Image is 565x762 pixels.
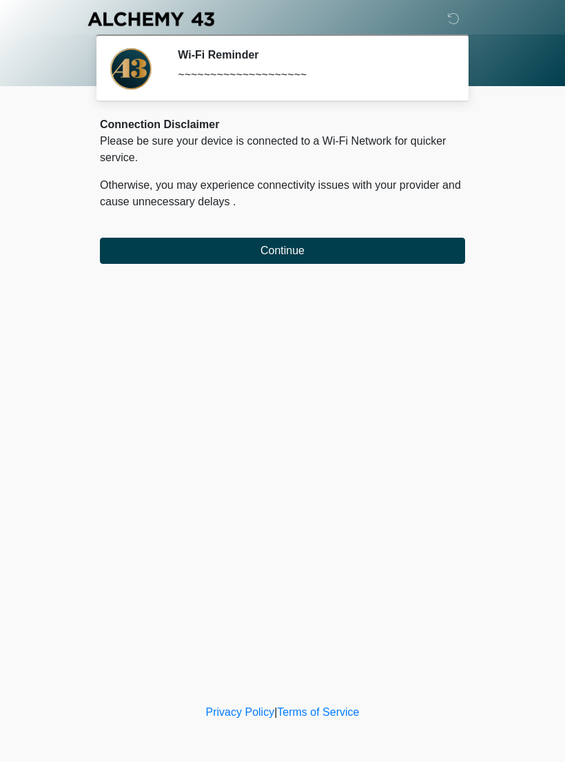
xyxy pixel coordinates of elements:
[86,10,216,28] img: Alchemy 43 Logo
[100,133,465,166] p: Please be sure your device is connected to a Wi-Fi Network for quicker service.
[100,116,465,133] div: Connection Disclaimer
[110,48,152,90] img: Agent Avatar
[277,706,359,718] a: Terms of Service
[274,706,277,718] a: |
[178,48,444,61] h2: Wi-Fi Reminder
[206,706,275,718] a: Privacy Policy
[178,67,444,83] div: ~~~~~~~~~~~~~~~~~~~~
[100,238,465,264] button: Continue
[100,177,465,210] p: Otherwise, you may experience connectivity issues with your provider and cause unnecessary delays .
